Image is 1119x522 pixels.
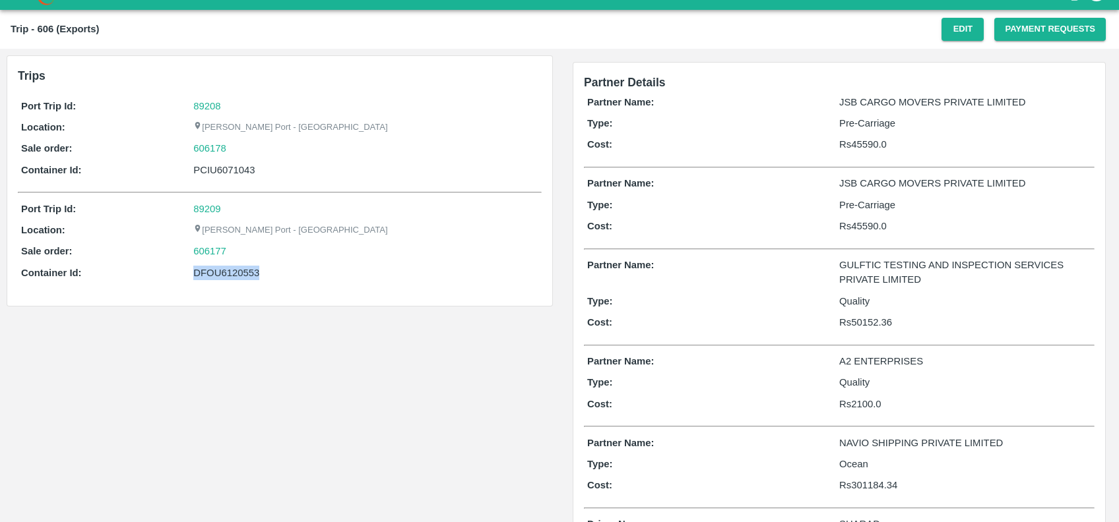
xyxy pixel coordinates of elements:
[193,204,220,214] a: 89209
[193,224,387,237] p: [PERSON_NAME] Port - [GEOGRAPHIC_DATA]
[21,225,65,235] b: Location:
[839,176,1091,190] p: JSB CARGO MOVERS PRIVATE LIMITED
[587,221,612,231] b: Cost:
[839,198,1091,212] p: Pre-Carriage
[21,122,65,132] b: Location:
[587,377,613,388] b: Type:
[587,459,613,469] b: Type:
[839,315,1091,330] p: Rs 50152.36
[839,457,1091,471] p: Ocean
[21,143,73,154] b: Sale order:
[587,356,654,366] b: Partner Name:
[587,260,654,270] b: Partner Name:
[994,18,1106,41] button: Payment Requests
[18,69,46,82] b: Trips
[587,200,613,210] b: Type:
[839,258,1091,287] p: GULFTIC TESTING AND INSPECTION SERVICES PRIVATE LIMITED
[839,354,1091,368] p: A2 ENTERPRISES
[839,95,1091,109] p: JSB CARGO MOVERS PRIVATE LIMITED
[21,246,73,256] b: Sale order:
[21,101,76,111] b: Port Trip Id:
[839,375,1091,390] p: Quality
[942,18,984,41] button: Edit
[587,139,612,150] b: Cost:
[21,165,82,175] b: Container Id:
[193,163,538,177] div: PCIU6071043
[193,244,226,258] a: 606177
[587,317,612,328] b: Cost:
[193,141,226,156] a: 606178
[193,266,538,280] div: DFOU6120553
[11,24,99,34] b: Trip - 606 (Exports)
[21,268,82,278] b: Container Id:
[587,438,654,448] b: Partner Name:
[21,204,76,214] b: Port Trip Id:
[193,121,387,134] p: [PERSON_NAME] Port - [GEOGRAPHIC_DATA]
[839,478,1091,492] p: Rs 301184.34
[587,178,654,188] b: Partner Name:
[839,137,1091,152] p: Rs 45590.0
[584,76,666,89] span: Partner Details
[587,480,612,490] b: Cost:
[839,294,1091,308] p: Quality
[193,101,220,111] a: 89208
[839,436,1091,450] p: NAVIO SHIPPING PRIVATE LIMITED
[587,399,612,409] b: Cost:
[587,118,613,129] b: Type:
[839,397,1091,411] p: Rs 2100.0
[839,116,1091,130] p: Pre-Carriage
[839,219,1091,233] p: Rs 45590.0
[587,296,613,306] b: Type:
[587,97,654,107] b: Partner Name:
